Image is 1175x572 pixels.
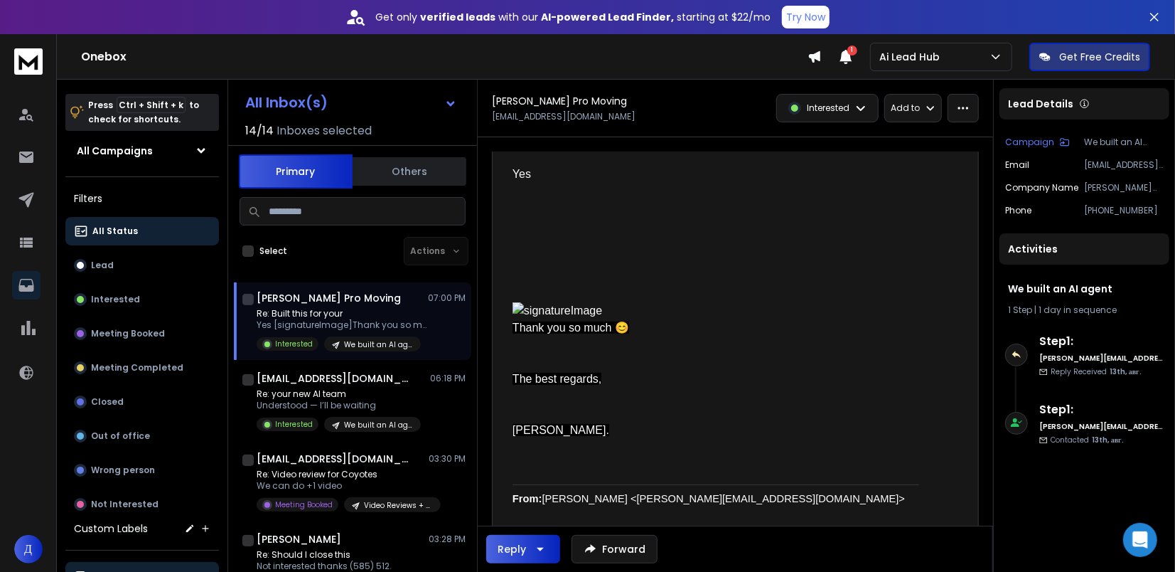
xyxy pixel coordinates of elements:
[513,302,928,319] img: signatureImage
[513,493,542,504] b: From:
[245,95,328,110] h1: All Inbox(s)
[1008,304,1161,316] div: |
[847,46,857,55] span: 1
[1005,137,1070,148] button: Campaign
[879,50,945,64] p: Ai Lead Hub
[65,388,219,416] button: Closed
[88,98,199,127] p: Press to check for shortcuts.
[364,500,432,511] p: Video Reviews + HeyGen subflow
[275,419,313,430] p: Interested
[807,102,849,114] p: Interested
[1039,333,1164,350] h6: Step 1 :
[1059,50,1140,64] p: Get Free Credits
[1005,159,1029,171] p: Email
[1084,182,1164,194] p: [PERSON_NAME] Pro Moving - Moving Company [GEOGRAPHIC_DATA], [GEOGRAPHIC_DATA]
[257,480,427,492] p: We can do +1 video
[14,48,43,75] img: logo
[65,422,219,450] button: Out of office
[65,456,219,484] button: Wrong person
[65,217,219,245] button: All Status
[65,354,219,382] button: Meeting Completed
[81,48,808,65] h1: Onebox
[257,291,401,305] h1: [PERSON_NAME] Pro Moving
[257,532,341,546] h1: [PERSON_NAME]
[91,362,183,374] p: Meeting Completed
[486,535,560,563] button: Reply
[91,465,155,476] p: Wrong person
[65,490,219,519] button: Not Interested
[1005,205,1031,216] p: Phone
[430,373,466,384] p: 06:18 PM
[513,424,609,436] span: [PERSON_NAME].
[257,561,427,572] p: Not interested thanks (585) 512.
[257,549,427,561] p: Re: Should I close this
[1051,366,1142,377] p: Reply Received
[257,388,421,400] p: Re: your new AI team
[891,102,920,114] p: Add to
[1092,435,1124,445] span: 13th, авг.
[91,430,150,442] p: Out of office
[1008,97,1073,111] p: Lead Details
[513,302,928,334] span: Thank you so much 😊
[91,294,140,305] p: Interested
[1084,205,1164,216] p: [PHONE_NUMBER]
[1008,282,1161,296] h1: We built an AI agent
[1039,353,1164,364] h6: [PERSON_NAME][EMAIL_ADDRESS][DOMAIN_NAME]
[1051,435,1124,445] p: Contacted
[492,94,627,108] h1: [PERSON_NAME] Pro Moving
[259,245,287,257] label: Select
[14,535,43,563] button: Д
[257,452,413,466] h1: [EMAIL_ADDRESS][DOMAIN_NAME]
[1005,182,1078,194] p: Company Name
[1039,304,1117,316] span: 1 day in sequence
[277,122,372,139] h3: Inboxes selected
[91,328,165,339] p: Meeting Booked
[91,260,114,271] p: Lead
[65,137,219,165] button: All Campaigns
[1008,304,1032,316] span: 1 Step
[65,251,219,280] button: Lead
[782,6,830,28] button: Try Now
[429,534,466,545] p: 03:28 PM
[257,371,413,386] h1: [EMAIL_ADDRESS][DOMAIN_NAME]
[429,453,466,465] p: 03:30 PM
[572,535,658,563] button: Forward
[1123,523,1157,557] div: Open Intercom Messenger
[92,226,138,237] p: All Status
[275,339,313,349] p: Interested
[65,189,219,208] h3: Filters
[257,319,427,331] p: Yes [signatureImage]Thank you so much
[245,122,274,139] span: 14 / 14
[275,499,333,510] p: Meeting Booked
[1039,401,1164,418] h6: Step 1 :
[257,308,427,319] p: Re: Built this for your
[786,10,825,24] p: Try Now
[513,166,928,183] div: Yes
[91,396,124,408] p: Closed
[353,156,466,187] button: Others
[1110,366,1142,377] span: 13th, авг.
[1005,137,1054,148] p: Campaign
[1084,159,1164,171] p: [EMAIL_ADDRESS][DOMAIN_NAME]
[513,373,601,385] span: The best regards,
[234,88,468,117] button: All Inbox(s)
[344,339,412,350] p: We built an AI agent
[77,144,153,158] h1: All Campaigns
[65,319,219,348] button: Meeting Booked
[344,420,412,430] p: We built an AI agent
[91,499,159,510] p: Not Interested
[541,10,674,24] strong: AI-powered Lead Finder,
[999,233,1169,265] div: Activities
[1084,137,1164,148] p: We built an AI agent
[239,154,353,189] button: Primary
[428,292,466,304] p: 07:00 PM
[492,111,635,122] p: [EMAIL_ADDRESS][DOMAIN_NAME]
[375,10,771,24] p: Get only with our starting at $22/mo
[498,542,526,556] div: Reply
[257,400,421,411] p: Understood — I’ll be waiting
[74,521,148,536] h3: Custom Labels
[420,10,495,24] strong: verified leads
